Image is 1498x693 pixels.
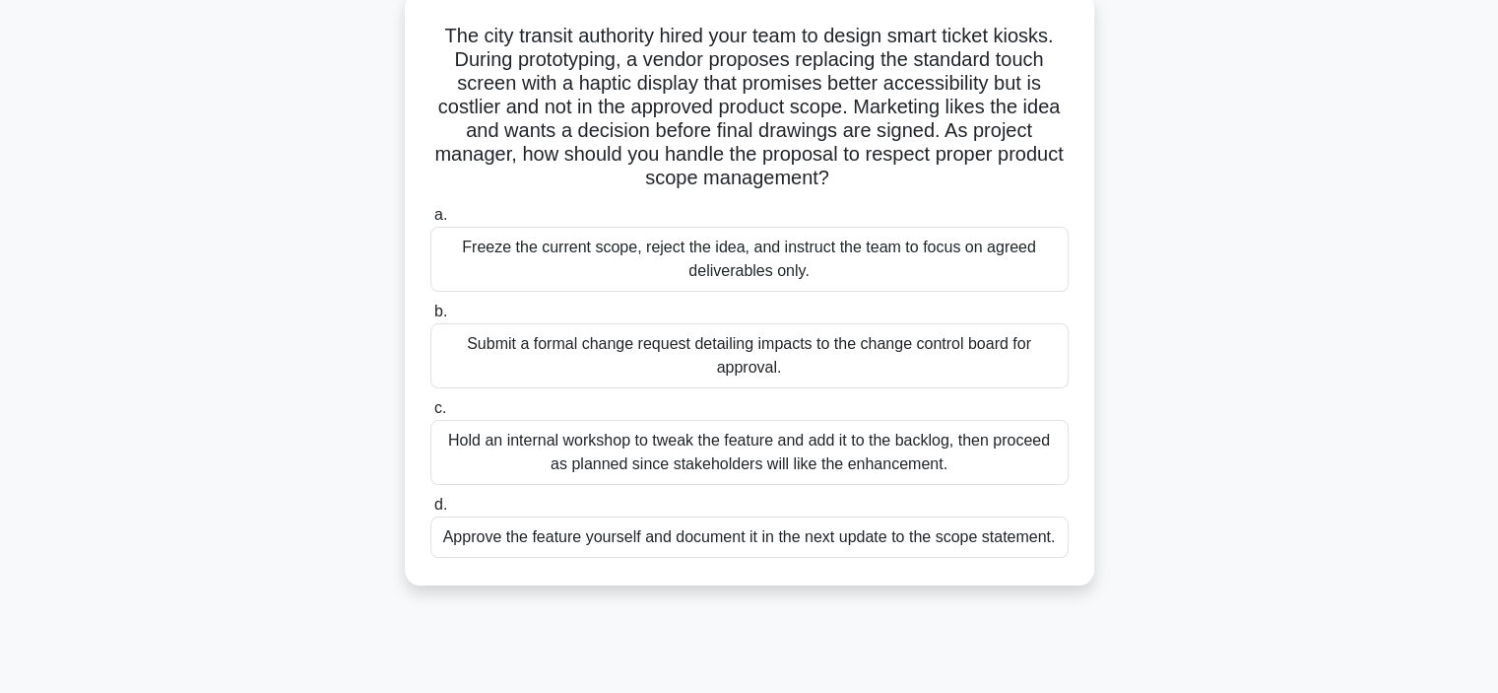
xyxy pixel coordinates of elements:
[434,206,447,223] span: a.
[430,517,1069,558] div: Approve the feature yourself and document it in the next update to the scope statement.
[430,420,1069,485] div: Hold an internal workshop to tweak the feature and add it to the backlog, then proceed as planned...
[434,303,447,319] span: b.
[428,24,1071,191] h5: The city transit authority hired your team to design smart ticket kiosks. During prototyping, a v...
[434,399,446,416] span: c.
[430,323,1069,388] div: Submit a formal change request detailing impacts to the change control board for approval.
[434,496,447,513] span: d.
[430,227,1069,292] div: Freeze the current scope, reject the idea, and instruct the team to focus on agreed deliverables ...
